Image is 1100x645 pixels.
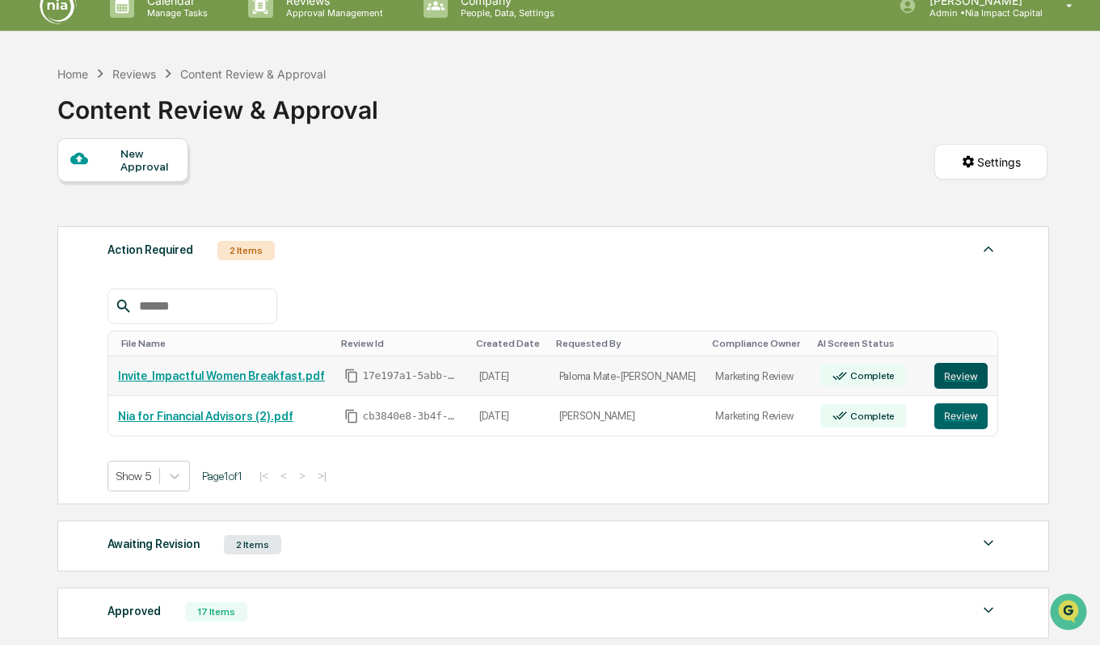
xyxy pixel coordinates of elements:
[273,7,391,19] p: Approval Management
[847,411,895,422] div: Complete
[255,469,273,483] button: |<
[470,356,550,397] td: [DATE]
[550,396,706,436] td: [PERSON_NAME]
[111,197,207,226] a: 🗄️Attestations
[362,410,459,423] span: cb3840e8-3b4f-47bb-ae82-caf151f2ca89
[107,601,161,622] div: Approved
[706,396,810,436] td: Marketing Review
[10,228,108,257] a: 🔎Data Lookup
[706,356,810,397] td: Marketing Review
[118,410,293,423] a: Nia for Financial Advisors (2).pdf
[117,205,130,218] div: 🗄️
[276,469,292,483] button: <
[185,602,247,622] div: 17 Items
[344,409,359,424] span: Copy Id
[344,369,359,383] span: Copy Id
[275,129,294,148] button: Start new chat
[57,67,88,81] div: Home
[16,34,294,60] p: How can we help?
[979,239,998,259] img: caret
[476,338,543,349] div: Toggle SortBy
[55,140,204,153] div: We're available if you need us!
[556,338,700,349] div: Toggle SortBy
[32,204,104,220] span: Preclearance
[161,274,196,286] span: Pylon
[470,396,550,436] td: [DATE]
[16,236,29,249] div: 🔎
[134,7,216,19] p: Manage Tasks
[180,67,326,81] div: Content Review & Approval
[55,124,265,140] div: Start new chat
[550,356,706,397] td: Paloma Mate-[PERSON_NAME]
[121,338,328,349] div: Toggle SortBy
[57,82,378,124] div: Content Review & Approval
[934,363,988,389] button: Review
[10,197,111,226] a: 🖐️Preclearance
[16,124,45,153] img: 1746055101610-c473b297-6a78-478c-a979-82029cc54cd1
[224,535,281,554] div: 2 Items
[847,370,895,382] div: Complete
[217,241,275,260] div: 2 Items
[202,470,242,483] span: Page 1 of 1
[341,338,462,349] div: Toggle SortBy
[817,338,919,349] div: Toggle SortBy
[107,239,193,260] div: Action Required
[934,403,988,429] button: Review
[32,234,102,251] span: Data Lookup
[979,533,998,553] img: caret
[712,338,803,349] div: Toggle SortBy
[16,205,29,218] div: 🖐️
[362,369,459,382] span: 17e197a1-5abb-4bc0-a5c0-3b64d2704c07
[1048,592,1092,635] iframe: Open customer support
[114,273,196,286] a: Powered byPylon
[120,147,175,173] div: New Approval
[934,144,1047,179] button: Settings
[294,469,310,483] button: >
[112,67,156,81] div: Reviews
[133,204,200,220] span: Attestations
[938,338,991,349] div: Toggle SortBy
[313,469,331,483] button: >|
[979,601,998,620] img: caret
[917,7,1043,19] p: Admin • Nia Impact Capital
[448,7,563,19] p: People, Data, Settings
[118,369,325,382] a: Invite_Impactful Women Breakfast.pdf
[107,533,200,554] div: Awaiting Revision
